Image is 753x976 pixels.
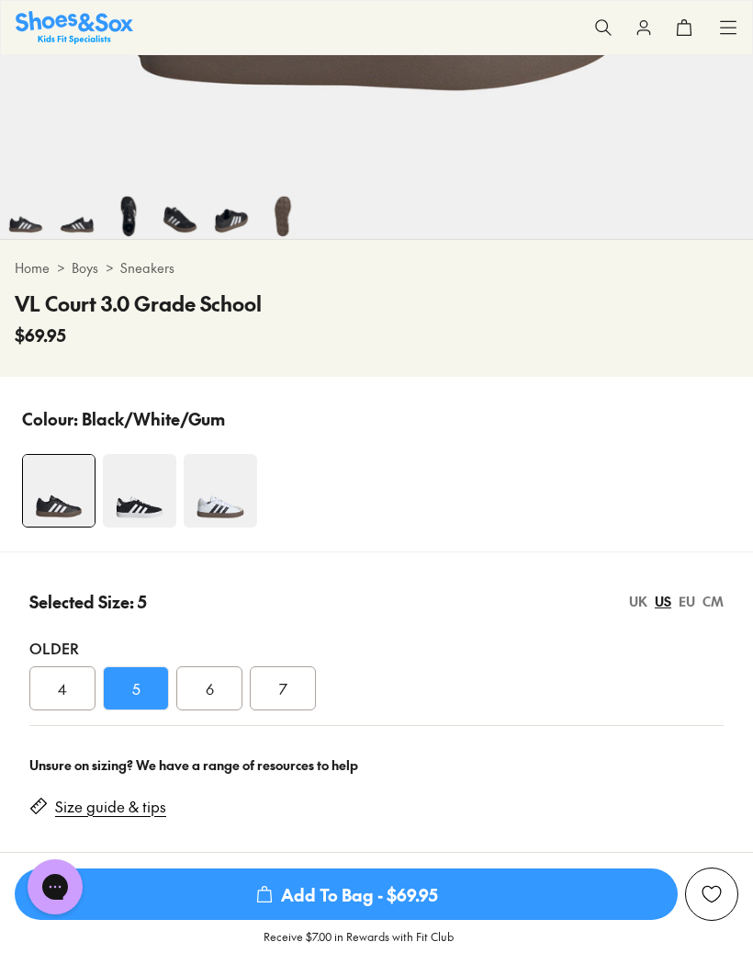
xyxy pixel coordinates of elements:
[51,187,103,239] img: 5-548215_1
[629,592,647,611] div: UK
[82,406,225,431] p: Black/White/Gum
[655,592,671,611] div: US
[15,289,262,319] h4: VL Court 3.0 Grade School
[16,11,133,43] img: SNS_Logo_Responsive.svg
[103,454,176,528] img: 4-498558_1
[120,258,174,278] a: Sneakers
[15,323,66,347] span: $69.95
[685,868,738,921] button: Add to Wishlist
[16,11,133,43] a: Shoes & Sox
[72,258,98,278] a: Boys
[23,455,95,527] img: 4-548214_1
[15,258,738,278] div: > >
[22,406,78,431] p: Colour:
[15,258,50,278] a: Home
[58,677,67,699] span: 4
[679,592,695,611] div: EU
[18,853,92,921] iframe: Gorgias live chat messenger
[206,187,257,239] img: 8-548218_1
[55,797,166,817] a: Size guide & tips
[15,868,678,920] span: Add To Bag - $69.95
[206,677,214,699] span: 6
[132,677,140,699] span: 5
[103,187,154,239] img: 6-548216_1
[29,755,724,775] div: Unsure on sizing? We have a range of resources to help
[29,589,147,614] p: Selected Size: 5
[279,677,287,699] span: 7
[29,637,724,659] div: Older
[15,868,678,921] button: Add To Bag - $69.95
[184,454,257,528] img: 4-498563_1
[264,928,454,961] p: Receive $7.00 in Rewards with Fit Club
[702,592,724,611] div: CM
[154,187,206,239] img: 7-548217_1
[257,187,309,239] img: 9-548219_1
